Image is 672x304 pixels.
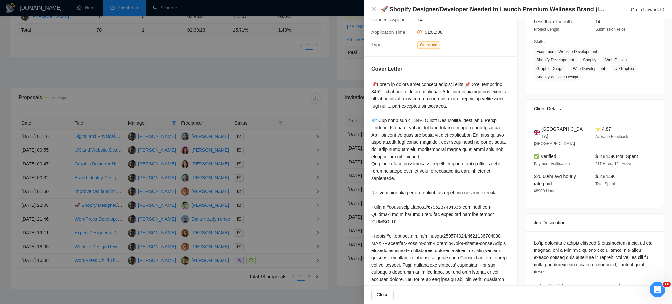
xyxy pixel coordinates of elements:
[371,7,377,12] button: Close
[534,214,656,231] div: Job Description
[595,174,615,179] span: $1484.5K
[541,125,585,140] span: [GEOGRAPHIC_DATA]
[612,65,638,72] span: UI Graphics
[534,154,556,159] span: ✅ Verified
[534,100,656,118] div: Client Details
[371,290,394,300] button: Close
[417,30,422,34] span: clock-circle
[534,162,570,166] span: Payment Verification
[371,17,406,22] span: Connects Spent:
[595,19,600,24] span: 14
[570,65,608,72] span: Web Development
[595,162,632,166] span: 217 Hires, 124 Active
[534,189,556,193] span: 68900 Hours
[631,7,664,12] a: Go to Upworkexport
[650,282,665,297] iframe: Intercom live chat
[371,7,377,12] span: close
[660,8,664,11] span: export
[534,48,600,55] span: Ecommerce Website Development
[417,16,516,23] span: 14
[595,27,626,32] span: Submission Price
[534,65,566,72] span: Graphic Design
[425,30,443,35] span: 01:01:08
[603,56,629,64] span: Web Design
[595,126,611,132] span: ⭐ 4.87
[534,129,540,136] img: 🇬🇧
[595,182,615,186] span: Total Spent
[663,282,671,287] span: 10
[371,30,407,35] span: Application Time:
[377,291,388,298] span: Close
[371,42,383,47] span: Type:
[417,41,440,49] span: Outbound
[534,74,581,81] span: Shopify Website Design
[371,65,402,73] h5: Cover Letter
[381,5,607,13] h4: 🚀 Shopify Designer/Developer Needed to Launch Premium Wellness Brand (Immediate Start)
[534,19,572,24] span: Less than 1 month
[595,134,628,139] span: Average Feedback
[534,39,545,44] span: Skills
[580,56,599,64] span: Shopify
[534,56,577,64] span: Shopify Development
[534,174,576,186] span: $20.60/hr avg hourly rate paid
[595,154,638,159] span: $1484.5K Total Spent
[534,141,577,146] span: [GEOGRAPHIC_DATA] -
[534,27,559,32] span: Project Length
